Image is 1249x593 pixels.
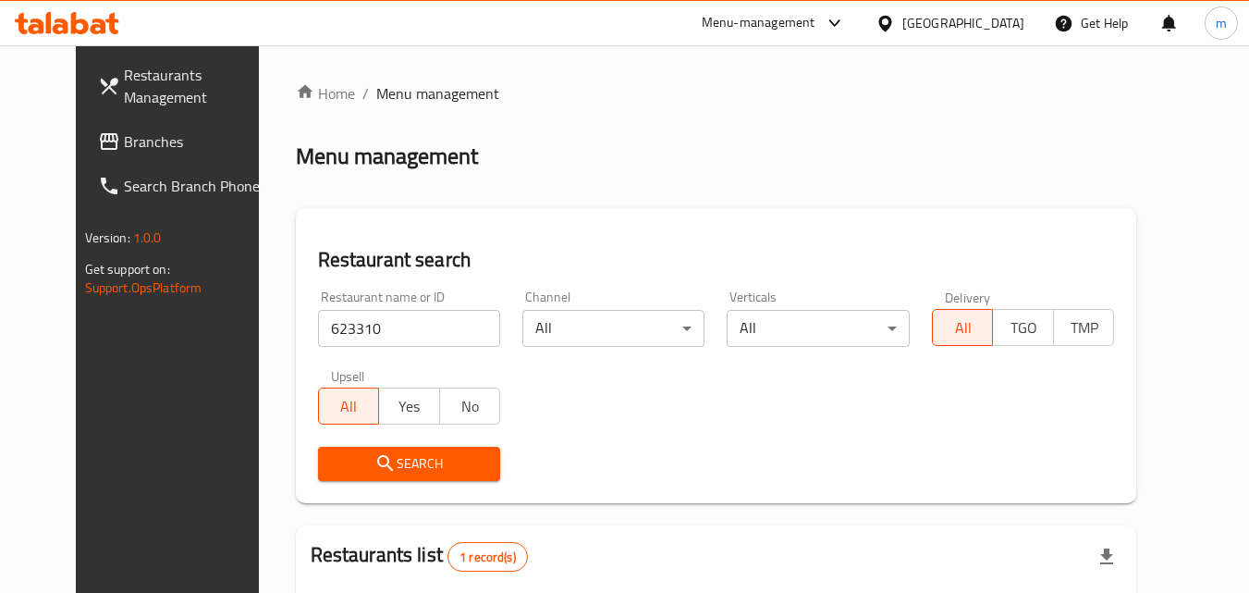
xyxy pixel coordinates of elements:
[1053,309,1115,346] button: TMP
[296,82,1137,105] nav: breadcrumb
[448,549,527,566] span: 1 record(s)
[386,393,433,420] span: Yes
[992,309,1054,346] button: TGO
[124,175,270,197] span: Search Branch Phone
[326,393,373,420] span: All
[83,53,285,119] a: Restaurants Management
[318,246,1115,274] h2: Restaurant search
[522,310,704,347] div: All
[1000,315,1047,341] span: TGO
[447,393,494,420] span: No
[727,310,909,347] div: All
[932,309,994,346] button: All
[1084,535,1129,579] div: Export file
[83,164,285,208] a: Search Branch Phone
[378,388,440,425] button: Yes
[318,388,380,425] button: All
[362,82,369,105] li: /
[85,276,202,300] a: Support.OpsPlatform
[85,226,130,250] span: Version:
[124,64,270,108] span: Restaurants Management
[133,226,162,250] span: 1.0.0
[124,130,270,153] span: Branches
[331,369,365,382] label: Upsell
[1061,315,1108,341] span: TMP
[83,119,285,164] a: Branches
[311,541,528,572] h2: Restaurants list
[940,315,986,341] span: All
[945,290,991,303] label: Delivery
[376,82,499,105] span: Menu management
[318,310,500,347] input: Search for restaurant name or ID..
[296,142,478,171] h2: Menu management
[902,13,1024,33] div: [GEOGRAPHIC_DATA]
[333,452,485,476] span: Search
[85,257,170,281] span: Get support on:
[702,12,815,34] div: Menu-management
[1216,13,1227,33] span: m
[296,82,355,105] a: Home
[439,388,501,425] button: No
[318,447,500,481] button: Search
[447,542,528,572] div: Total records count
